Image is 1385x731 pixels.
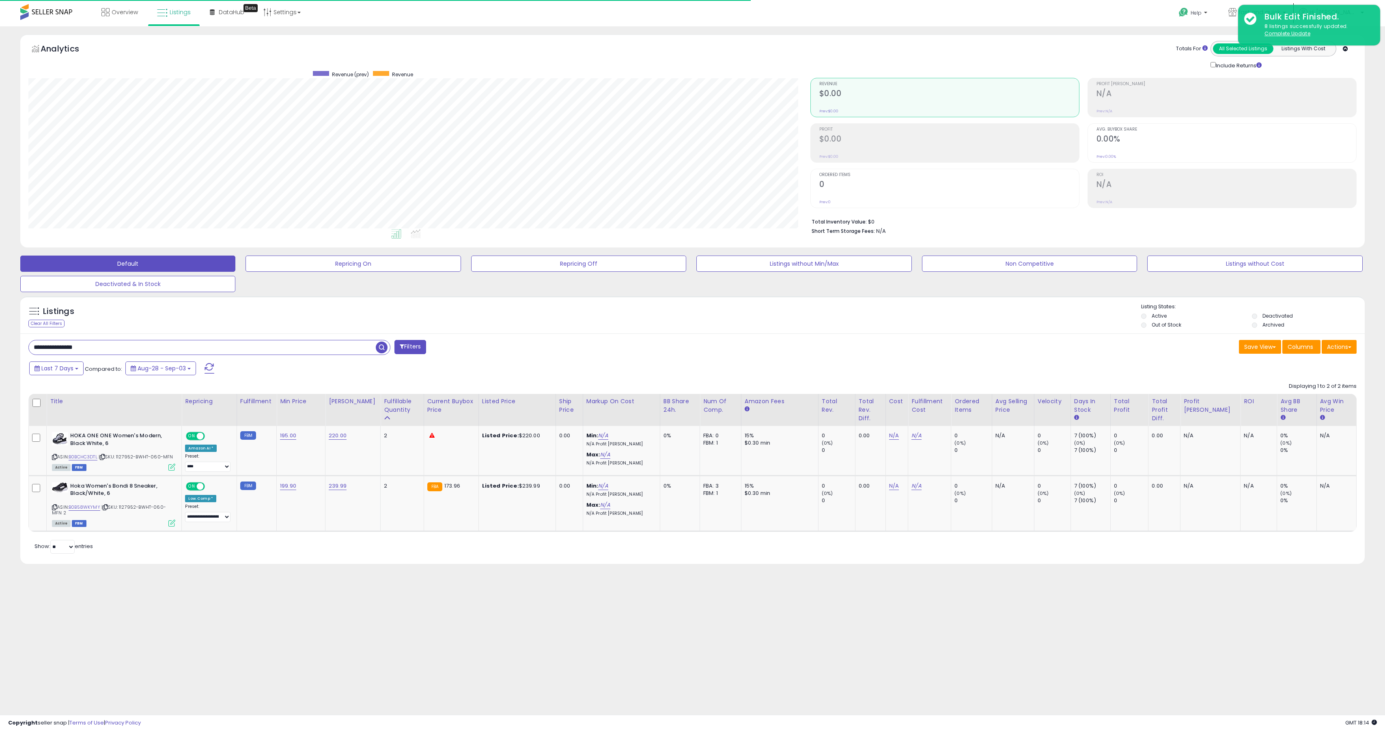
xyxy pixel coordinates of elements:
[394,340,426,354] button: Filters
[819,134,1079,145] h2: $0.00
[598,432,608,440] a: N/A
[384,397,420,414] div: Fulfillable Quantity
[1038,432,1071,439] div: 0
[1273,43,1333,54] button: Listings With Cost
[559,397,579,414] div: Ship Price
[20,256,235,272] button: Default
[444,482,460,490] span: 173.96
[125,361,196,375] button: Aug-28 - Sep-03
[1114,440,1125,446] small: (0%)
[812,216,1351,226] li: $0
[954,397,989,414] div: Ordered Items
[240,397,273,406] div: Fulfillment
[384,482,417,490] div: 2
[1096,89,1356,100] h2: N/A
[954,432,992,439] div: 0
[1288,343,1313,351] span: Columns
[1152,432,1174,439] div: 0.00
[1038,440,1049,446] small: (0%)
[1258,23,1374,38] div: 8 listings successfully updated.
[745,439,812,447] div: $0.30 min
[1114,447,1148,454] div: 0
[911,482,921,490] a: N/A
[240,431,256,440] small: FBM
[1264,30,1310,37] u: Complete Update
[204,483,217,490] span: OFF
[586,460,654,466] p: N/A Profit [PERSON_NAME]
[954,440,966,446] small: (0%)
[911,432,921,440] a: N/A
[1038,447,1071,454] div: 0
[703,490,735,497] div: FBM: 1
[1074,447,1110,454] div: 7 (100%)
[859,432,879,439] div: 0.00
[822,440,833,446] small: (0%)
[1282,340,1320,354] button: Columns
[1280,490,1292,497] small: (0%)
[1038,497,1071,504] div: 0
[586,492,654,497] p: N/A Profit [PERSON_NAME]
[586,501,601,509] b: Max:
[185,504,230,522] div: Preset:
[1096,82,1356,86] span: Profit [PERSON_NAME]
[1096,173,1356,177] span: ROI
[703,397,738,414] div: Num of Comp.
[1258,11,1374,23] div: Bulk Edit Finished.
[219,8,244,16] span: DataHub
[1038,490,1049,497] small: (0%)
[1074,497,1110,504] div: 7 (100%)
[1172,1,1215,26] a: Help
[384,432,417,439] div: 2
[1176,45,1208,53] div: Totals For
[70,432,169,449] b: HOKA ONE ONE Women's Modern, Black White, 6
[954,482,992,490] div: 0
[876,227,886,235] span: N/A
[112,8,138,16] span: Overview
[1152,312,1167,319] label: Active
[1038,482,1071,490] div: 0
[954,497,992,504] div: 0
[586,397,657,406] div: Markup on Cost
[1320,414,1325,421] small: Avg Win Price.
[1178,7,1189,17] i: Get Help
[1320,397,1353,414] div: Avg Win Price
[34,542,93,550] span: Show: entries
[1096,134,1356,145] h2: 0.00%
[812,218,867,225] b: Total Inventory Value:
[1147,256,1362,272] button: Listings without Cost
[1152,397,1177,423] div: Total Profit Diff.
[1096,109,1112,114] small: Prev: N/A
[332,71,369,78] span: Revenue (prev)
[185,397,233,406] div: Repricing
[329,397,377,406] div: [PERSON_NAME]
[85,365,122,373] span: Compared to:
[185,445,217,452] div: Amazon AI *
[600,451,610,459] a: N/A
[1152,482,1174,490] div: 0.00
[663,397,696,414] div: BB Share 24h.
[41,43,95,56] h5: Analytics
[586,451,601,458] b: Max:
[427,397,475,414] div: Current Buybox Price
[1074,440,1086,446] small: (0%)
[1096,200,1112,204] small: Prev: N/A
[52,432,68,445] img: 41z9e82vivL._SL40_.jpg
[859,482,879,490] div: 0.00
[280,432,296,440] a: 195.00
[482,432,519,439] b: Listed Price:
[703,482,735,490] div: FBA: 3
[185,454,230,472] div: Preset:
[1280,440,1292,446] small: (0%)
[50,397,178,406] div: Title
[922,256,1137,272] button: Non Competitive
[822,482,855,490] div: 0
[482,482,519,490] b: Listed Price:
[822,490,833,497] small: (0%)
[703,439,735,447] div: FBM: 1
[69,454,97,460] a: B0BCHC3DTL
[1280,414,1285,421] small: Avg BB Share.
[471,256,686,272] button: Repricing Off
[72,464,86,471] span: FBM
[246,256,461,272] button: Repricing On
[187,433,197,440] span: ON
